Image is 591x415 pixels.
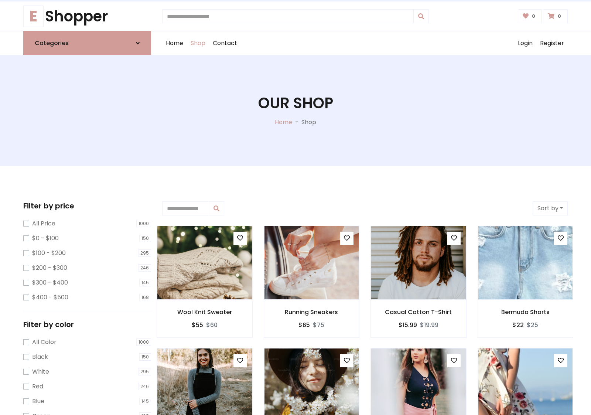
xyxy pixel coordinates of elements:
[371,309,466,316] h6: Casual Cotton T-Shirt
[138,368,151,375] span: 295
[399,322,417,329] h6: $15.99
[530,13,537,20] span: 0
[23,201,151,210] h5: Filter by price
[264,309,359,316] h6: Running Sneakers
[543,9,568,23] a: 0
[139,294,151,301] span: 168
[32,293,68,302] label: $400 - $500
[139,279,151,286] span: 145
[139,353,151,361] span: 150
[136,339,151,346] span: 1000
[32,338,57,347] label: All Color
[292,118,301,127] p: -
[23,31,151,55] a: Categories
[138,249,151,257] span: 295
[32,219,55,228] label: All Price
[258,94,333,112] h1: Our Shop
[138,383,151,390] span: 246
[298,322,310,329] h6: $65
[157,309,252,316] h6: Wool Knit Sweater
[32,234,59,243] label: $0 - $100
[206,321,218,329] del: $60
[139,235,151,242] span: 150
[275,118,292,126] a: Home
[32,353,48,361] label: Black
[23,7,151,25] h1: Shopper
[32,263,67,272] label: $200 - $300
[478,309,573,316] h6: Bermuda Shorts
[533,201,568,215] button: Sort by
[136,220,151,227] span: 1000
[32,249,66,258] label: $100 - $200
[139,398,151,405] span: 145
[209,31,241,55] a: Contact
[32,397,44,406] label: Blue
[32,278,68,287] label: $300 - $400
[512,322,524,329] h6: $22
[32,367,49,376] label: White
[536,31,568,55] a: Register
[514,31,536,55] a: Login
[138,264,151,272] span: 246
[162,31,187,55] a: Home
[35,40,69,47] h6: Categories
[301,118,316,127] p: Shop
[23,6,44,27] span: E
[23,320,151,329] h5: Filter by color
[518,9,542,23] a: 0
[313,321,324,329] del: $75
[192,322,203,329] h6: $55
[556,13,563,20] span: 0
[527,321,538,329] del: $25
[23,7,151,25] a: EShopper
[187,31,209,55] a: Shop
[420,321,438,329] del: $19.99
[32,382,43,391] label: Red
